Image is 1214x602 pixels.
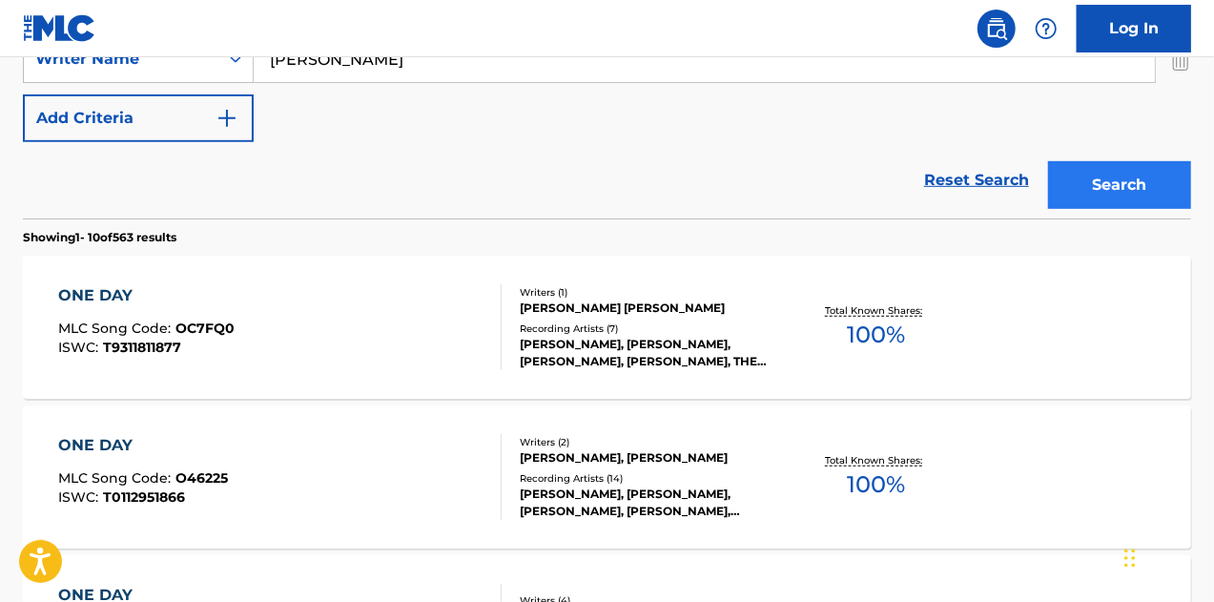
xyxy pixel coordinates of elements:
span: 100 % [848,467,906,502]
div: Writers ( 2 ) [520,435,779,449]
img: MLC Logo [23,14,96,42]
p: Showing 1 - 10 of 563 results [23,229,176,246]
span: MLC Song Code : [58,320,175,337]
div: [PERSON_NAME], [PERSON_NAME], [PERSON_NAME], [PERSON_NAME], [PERSON_NAME] [520,486,779,520]
a: Log In [1077,5,1191,52]
p: Total Known Shares: [826,303,928,318]
img: Delete Criterion [1170,35,1191,83]
a: Reset Search [915,159,1039,201]
div: Writers ( 1 ) [520,285,779,300]
p: Total Known Shares: [826,453,928,467]
span: OC7FQ0 [175,320,235,337]
img: help [1035,17,1058,40]
span: MLC Song Code : [58,469,175,487]
a: Public Search [977,10,1016,48]
button: Add Criteria [23,94,254,142]
div: ONE DAY [58,284,235,307]
a: ONE DAYMLC Song Code:O46225ISWC:T0112951866Writers (2)[PERSON_NAME], [PERSON_NAME]Recording Artis... [23,405,1191,549]
iframe: Chat Widget [1119,510,1214,602]
div: [PERSON_NAME], [PERSON_NAME], [PERSON_NAME], [PERSON_NAME], THE [MEDICAL_DATA] LAD [520,336,779,370]
span: T0112951866 [103,488,185,506]
span: ISWC : [58,488,103,506]
img: 9d2ae6d4665cec9f34b9.svg [216,107,238,130]
div: ONE DAY [58,434,228,457]
button: Search [1048,161,1191,209]
span: T9311811877 [103,339,181,356]
a: ONE DAYMLC Song Code:OC7FQ0ISWC:T9311811877Writers (1)[PERSON_NAME] [PERSON_NAME]Recording Artist... [23,256,1191,399]
span: O46225 [175,469,228,487]
span: ISWC : [58,339,103,356]
img: search [985,17,1008,40]
span: 100 % [848,318,906,352]
div: Recording Artists ( 7 ) [520,322,779,336]
div: [PERSON_NAME], [PERSON_NAME] [520,449,779,467]
div: Drag [1124,529,1136,587]
div: Writer Name [35,48,207,71]
div: Recording Artists ( 14 ) [520,471,779,486]
div: Help [1027,10,1065,48]
div: [PERSON_NAME] [PERSON_NAME] [520,300,779,317]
